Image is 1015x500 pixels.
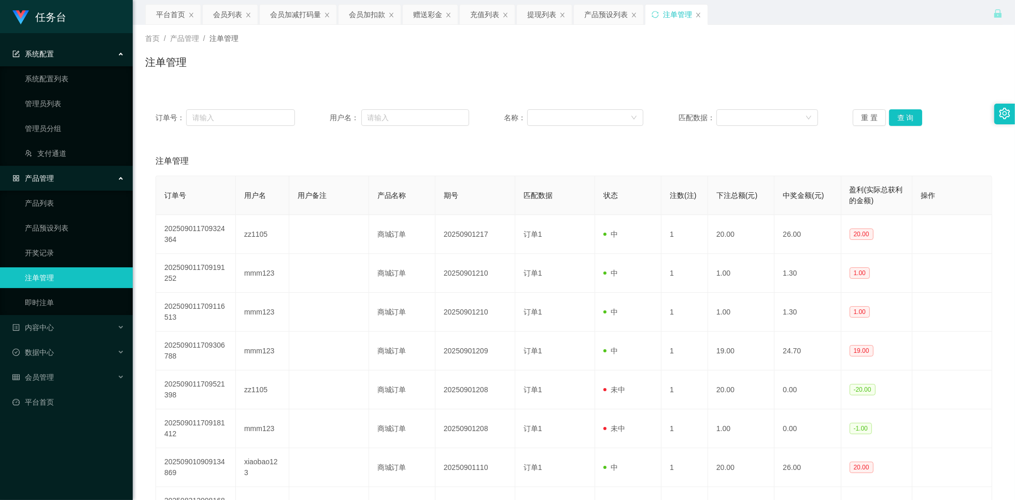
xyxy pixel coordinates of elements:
[603,424,625,433] span: 未中
[156,5,185,24] div: 平台首页
[435,409,515,448] td: 20250901208
[330,112,361,123] span: 用户名：
[999,108,1010,119] i: 图标: setting
[270,5,321,24] div: 会员加减打码量
[661,332,708,370] td: 1
[716,191,757,199] span: 下注总额(元)
[708,448,774,487] td: 20.00
[12,174,54,182] span: 产品管理
[145,54,187,70] h1: 注单管理
[145,34,160,42] span: 首页
[369,448,435,487] td: 商城订单
[164,191,186,199] span: 订单号
[369,332,435,370] td: 商城订单
[993,9,1003,18] i: 图标: lock
[156,293,236,332] td: 202509011709116513
[12,373,54,381] span: 会员管理
[12,12,66,21] a: 任务台
[435,448,515,487] td: 20250901110
[603,347,618,355] span: 中
[156,370,236,409] td: 202509011709521398
[663,5,692,24] div: 注单管理
[524,385,542,394] span: 订单1
[559,12,566,18] i: 图标: close
[603,385,625,394] span: 未中
[708,254,774,293] td: 1.00
[850,228,873,240] span: 20.00
[853,109,886,126] button: 重 置
[25,143,124,164] a: 图标: usergroup-add-o支付通道
[156,409,236,448] td: 202509011709181412
[435,293,515,332] td: 20250901210
[603,191,618,199] span: 状态
[806,115,812,122] i: 图标: down
[850,267,870,279] span: 1.00
[156,215,236,254] td: 202509011709324364
[349,5,385,24] div: 会员加扣款
[783,191,824,199] span: 中奖金额(元)
[527,5,556,24] div: 提现列表
[156,254,236,293] td: 202509011709191252
[369,254,435,293] td: 商城订单
[188,12,194,18] i: 图标: close
[850,384,876,395] span: -20.00
[524,269,542,277] span: 订单1
[12,349,20,356] i: 图标: check-circle-o
[25,93,124,114] a: 管理员列表
[661,254,708,293] td: 1
[661,448,708,487] td: 1
[708,409,774,448] td: 1.00
[12,323,54,332] span: 内容中心
[25,118,124,139] a: 管理员分组
[186,109,295,126] input: 请输入
[435,332,515,370] td: 20250901209
[603,463,618,472] span: 中
[524,424,542,433] span: 订单1
[12,392,124,412] a: 图标: dashboard平台首页
[245,12,251,18] i: 图标: close
[12,175,20,182] i: 图标: appstore-o
[236,293,289,332] td: mmm123
[524,347,542,355] span: 订单1
[156,448,236,487] td: 202509010909134869
[236,215,289,254] td: zz1105
[369,370,435,409] td: 商城订单
[661,215,708,254] td: 1
[244,191,266,199] span: 用户名
[25,68,124,89] a: 系统配置列表
[12,348,54,356] span: 数据中心
[156,112,186,123] span: 订单号：
[603,230,618,238] span: 中
[213,5,242,24] div: 会员列表
[369,409,435,448] td: 商城订单
[850,423,872,434] span: -1.00
[236,409,289,448] td: mmm123
[679,112,716,123] span: 匹配数据：
[850,306,870,318] span: 1.00
[298,191,327,199] span: 用户备注
[774,448,841,487] td: 26.00
[708,293,774,332] td: 1.00
[324,12,330,18] i: 图标: close
[524,308,542,316] span: 订单1
[774,370,841,409] td: 0.00
[12,324,20,331] i: 图标: profile
[850,185,903,205] span: 盈利(实际总获利的金额)
[774,332,841,370] td: 24.70
[236,254,289,293] td: mmm123
[661,409,708,448] td: 1
[435,215,515,254] td: 20250901217
[25,193,124,213] a: 产品列表
[236,332,289,370] td: mmm123
[12,10,29,25] img: logo.9652507e.png
[445,12,452,18] i: 图标: close
[670,191,696,199] span: 注数(注)
[377,191,406,199] span: 产品名称
[435,254,515,293] td: 20250901210
[25,292,124,313] a: 即时注单
[435,370,515,409] td: 20250901208
[12,50,20,58] i: 图标: form
[12,50,54,58] span: 系统配置
[603,308,618,316] span: 中
[708,370,774,409] td: 20.00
